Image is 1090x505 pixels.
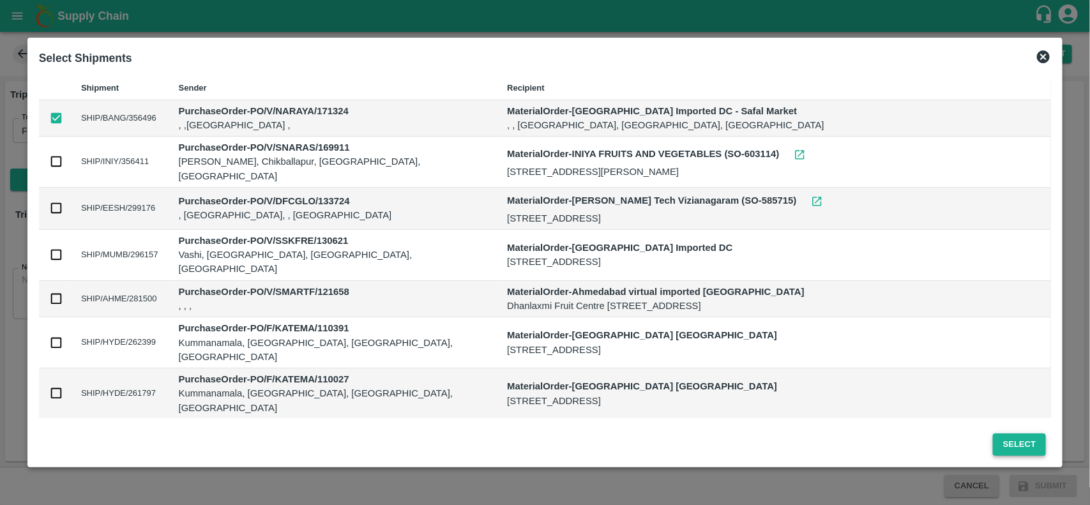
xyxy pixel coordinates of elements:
td: SHIP/EESH/299176 [71,188,169,230]
p: [STREET_ADDRESS] [507,394,1041,408]
button: Select [993,433,1046,456]
p: Vashi, [GEOGRAPHIC_DATA], [GEOGRAPHIC_DATA], [GEOGRAPHIC_DATA] [179,248,487,276]
p: Dhanlaxmi Fruit Centre [STREET_ADDRESS] [507,299,1041,313]
p: Kummanamala, [GEOGRAPHIC_DATA], [GEOGRAPHIC_DATA], [GEOGRAPHIC_DATA] [179,386,487,415]
p: [STREET_ADDRESS][PERSON_NAME] [507,165,1041,179]
td: SHIP/HYDE/261797 [71,368,169,419]
p: [STREET_ADDRESS] [507,211,1041,225]
p: [PERSON_NAME], Chikballapur, [GEOGRAPHIC_DATA], [GEOGRAPHIC_DATA] [179,155,487,183]
strong: MaterialOrder - [GEOGRAPHIC_DATA] Imported DC [507,243,732,253]
strong: PurchaseOrder - PO/F/KATEMA/110027 [179,374,349,384]
strong: MaterialOrder - INIYA FRUITS AND VEGETABLES (SO-603114) [507,149,779,159]
p: , , [GEOGRAPHIC_DATA], [GEOGRAPHIC_DATA], [GEOGRAPHIC_DATA] [507,118,1041,132]
b: Shipment [81,83,119,93]
p: , [GEOGRAPHIC_DATA], , [GEOGRAPHIC_DATA] [179,208,487,222]
b: Recipient [507,83,545,93]
p: Kummanamala, [GEOGRAPHIC_DATA], [GEOGRAPHIC_DATA], [GEOGRAPHIC_DATA] [179,336,487,365]
strong: PurchaseOrder - PO/V/DFCGLO/133724 [179,196,350,206]
b: Sender [179,83,207,93]
strong: MaterialOrder - [GEOGRAPHIC_DATA] [GEOGRAPHIC_DATA] [507,381,777,391]
td: SHIP/AHME/281500 [71,281,169,318]
td: SHIP/INIY/356411 [71,137,169,188]
b: Select Shipments [39,52,132,64]
p: [STREET_ADDRESS] [507,255,1041,269]
strong: PurchaseOrder - PO/V/SSKFRE/130621 [179,236,349,246]
strong: PurchaseOrder - PO/F/KATEMA/110391 [179,323,349,333]
strong: PurchaseOrder - PO/V/SNARAS/169911 [179,142,350,153]
p: [STREET_ADDRESS] [507,343,1041,357]
td: SHIP/HYDE/262399 [71,317,169,368]
strong: PurchaseOrder - PO/V/SMARTF/121658 [179,287,349,297]
strong: MaterialOrder - [PERSON_NAME] Tech Vizianagaram (SO-585715) [507,195,796,206]
td: SHIP/BANG/356496 [71,100,169,137]
p: , ,[GEOGRAPHIC_DATA] , [179,118,487,132]
strong: PurchaseOrder - PO/V/NARAYA/171324 [179,106,349,116]
p: , , , [179,299,487,313]
td: SHIP/MUMB/296157 [71,230,169,281]
strong: MaterialOrder - Ahmedabad virtual imported [GEOGRAPHIC_DATA] [507,287,804,297]
strong: MaterialOrder - [GEOGRAPHIC_DATA] [GEOGRAPHIC_DATA] [507,330,777,340]
strong: MaterialOrder - [GEOGRAPHIC_DATA] Imported DC - Safal Market [507,106,797,116]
